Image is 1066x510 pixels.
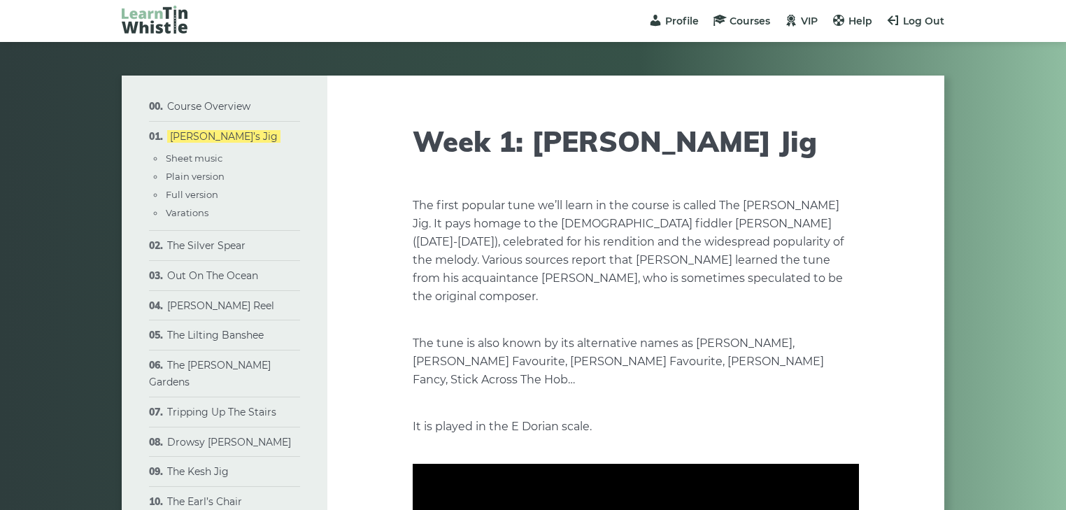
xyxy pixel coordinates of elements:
span: Courses [730,15,770,27]
span: Help [848,15,872,27]
h1: Week 1: [PERSON_NAME] Jig [413,125,859,158]
p: The tune is also known by its alternative names as [PERSON_NAME], [PERSON_NAME] Favourite, [PERSO... [413,334,859,389]
a: Course Overview [167,100,250,113]
a: Full version [166,189,218,200]
a: [PERSON_NAME] Reel [167,299,274,312]
a: Log Out [886,15,944,27]
span: Profile [665,15,699,27]
a: Help [832,15,872,27]
a: VIP [784,15,818,27]
a: Sheet music [166,153,222,164]
a: Profile [648,15,699,27]
a: Tripping Up The Stairs [167,406,276,418]
a: The Earl’s Chair [167,495,242,508]
a: The [PERSON_NAME] Gardens [149,359,271,388]
span: Log Out [903,15,944,27]
span: VIP [801,15,818,27]
a: Drowsy [PERSON_NAME] [167,436,291,448]
a: Courses [713,15,770,27]
a: Out On The Ocean [167,269,258,282]
a: The Silver Spear [167,239,246,252]
a: [PERSON_NAME]’s Jig [167,130,280,143]
a: The Lilting Banshee [167,329,264,341]
img: LearnTinWhistle.com [122,6,187,34]
a: Plain version [166,171,225,182]
p: The first popular tune we’ll learn in the course is called The [PERSON_NAME] Jig. It pays homage ... [413,197,859,306]
p: It is played in the E Dorian scale. [413,418,859,436]
a: The Kesh Jig [167,465,229,478]
a: Varations [166,207,208,218]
